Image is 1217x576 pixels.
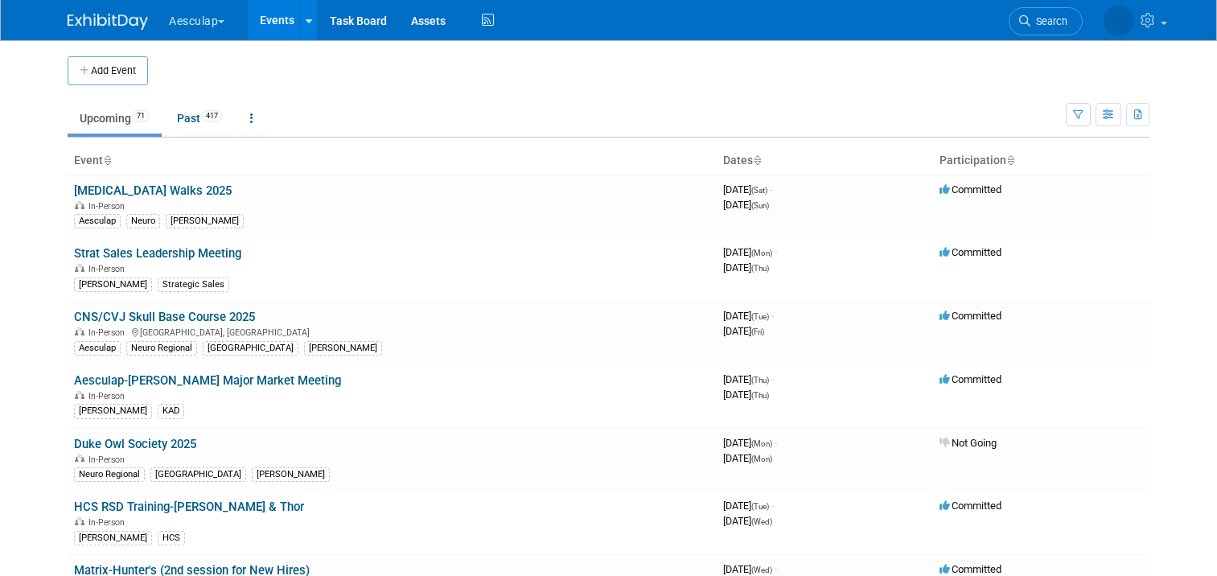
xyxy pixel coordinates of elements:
[252,467,330,482] div: [PERSON_NAME]
[723,500,774,512] span: [DATE]
[717,147,933,175] th: Dates
[74,404,152,418] div: [PERSON_NAME]
[150,467,246,482] div: [GEOGRAPHIC_DATA]
[74,500,304,514] a: HCS RSD Training-[PERSON_NAME] & Thor
[75,391,84,399] img: In-Person Event
[775,563,777,575] span: -
[751,502,769,511] span: (Tue)
[939,183,1001,195] span: Committed
[74,341,121,356] div: Aesculap
[88,264,130,274] span: In-Person
[939,310,1001,322] span: Committed
[775,437,777,449] span: -
[201,110,223,122] span: 417
[68,14,148,30] img: ExhibitDay
[771,500,774,512] span: -
[723,261,769,274] span: [DATE]
[88,327,130,338] span: In-Person
[74,373,341,388] a: Aesculap-[PERSON_NAME] Major Market Meeting
[723,437,777,449] span: [DATE]
[751,201,769,210] span: (Sun)
[723,373,774,385] span: [DATE]
[165,103,235,134] a: Past417
[75,327,84,335] img: In-Person Event
[751,249,772,257] span: (Mon)
[939,246,1001,258] span: Committed
[74,467,145,482] div: Neuro Regional
[751,376,769,385] span: (Thu)
[771,373,774,385] span: -
[88,391,130,401] span: In-Person
[751,439,772,448] span: (Mon)
[723,199,769,211] span: [DATE]
[1104,6,1134,36] img: Savannah Jones
[158,278,229,292] div: Strategic Sales
[304,341,382,356] div: [PERSON_NAME]
[158,404,184,418] div: KAD
[1009,7,1083,35] a: Search
[74,183,232,198] a: [MEDICAL_DATA] Walks 2025
[939,437,997,449] span: Not Going
[126,341,197,356] div: Neuro Regional
[74,310,255,324] a: CNS/CVJ Skull Base Course 2025
[751,186,767,195] span: (Sat)
[74,214,121,228] div: Aesculap
[939,373,1001,385] span: Committed
[74,278,152,292] div: [PERSON_NAME]
[751,312,769,321] span: (Tue)
[723,563,777,575] span: [DATE]
[723,515,772,527] span: [DATE]
[74,325,710,338] div: [GEOGRAPHIC_DATA], [GEOGRAPHIC_DATA]
[126,214,160,228] div: Neuro
[203,341,298,356] div: [GEOGRAPHIC_DATA]
[74,531,152,545] div: [PERSON_NAME]
[771,310,774,322] span: -
[751,517,772,526] span: (Wed)
[933,147,1149,175] th: Participation
[88,201,130,212] span: In-Person
[68,147,717,175] th: Event
[1030,15,1067,27] span: Search
[74,246,241,261] a: Strat Sales Leadership Meeting
[75,517,84,525] img: In-Person Event
[103,154,111,167] a: Sort by Event Name
[751,264,769,273] span: (Thu)
[158,531,185,545] div: HCS
[751,391,769,400] span: (Thu)
[75,264,84,272] img: In-Person Event
[723,452,772,464] span: [DATE]
[75,201,84,209] img: In-Person Event
[723,183,772,195] span: [DATE]
[132,110,150,122] span: 71
[723,246,777,258] span: [DATE]
[88,455,130,465] span: In-Person
[68,56,148,85] button: Add Event
[775,246,777,258] span: -
[751,455,772,463] span: (Mon)
[166,214,244,228] div: [PERSON_NAME]
[75,455,84,463] img: In-Person Event
[753,154,761,167] a: Sort by Start Date
[751,566,772,574] span: (Wed)
[723,325,764,337] span: [DATE]
[770,183,772,195] span: -
[74,437,196,451] a: Duke Owl Society 2025
[88,517,130,528] span: In-Person
[723,389,769,401] span: [DATE]
[939,563,1001,575] span: Committed
[68,103,162,134] a: Upcoming71
[723,310,774,322] span: [DATE]
[939,500,1001,512] span: Committed
[1006,154,1014,167] a: Sort by Participation Type
[751,327,764,336] span: (Fri)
